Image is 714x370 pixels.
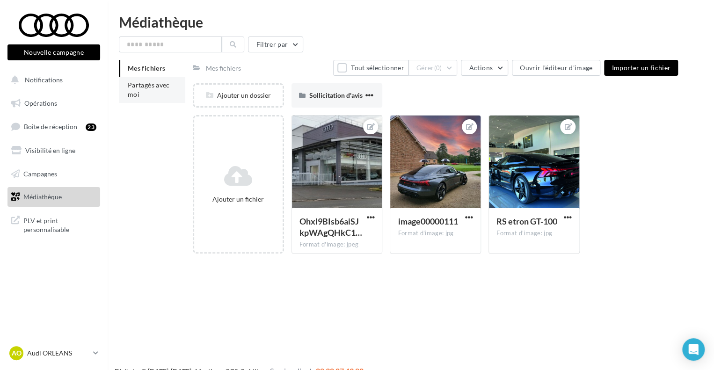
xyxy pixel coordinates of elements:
[194,91,283,100] div: Ajouter un dossier
[604,60,678,76] button: Importer un fichier
[7,344,100,362] a: AO Audi ORLEANS
[6,116,102,137] a: Boîte de réception23
[25,76,63,84] span: Notifications
[434,64,442,72] span: (0)
[496,216,557,226] span: RS etron GT-100
[6,94,102,113] a: Opérations
[12,348,22,358] span: AO
[682,338,705,361] div: Open Intercom Messenger
[333,60,408,76] button: Tout sélectionner
[512,60,600,76] button: Ouvrir l'éditeur d'image
[23,214,96,234] span: PLV et print personnalisable
[398,216,458,226] span: image00000111
[128,64,165,72] span: Mes fichiers
[25,146,75,154] span: Visibilité en ligne
[248,36,303,52] button: Filtrer par
[299,240,375,249] div: Format d'image: jpeg
[461,60,508,76] button: Actions
[23,193,62,201] span: Médiathèque
[6,70,98,90] button: Notifications
[23,169,57,177] span: Campagnes
[6,187,102,207] a: Médiathèque
[128,81,170,98] span: Partagés avec moi
[7,44,100,60] button: Nouvelle campagne
[398,229,473,238] div: Format d'image: jpg
[24,123,77,131] span: Boîte de réception
[496,229,572,238] div: Format d'image: jpg
[24,99,57,107] span: Opérations
[86,123,96,131] div: 23
[119,15,703,29] div: Médiathèque
[6,141,102,160] a: Visibilité en ligne
[206,64,241,73] div: Mes fichiers
[612,64,670,72] span: Importer un fichier
[198,195,279,204] div: Ajouter un fichier
[27,348,89,358] p: Audi ORLEANS
[469,64,492,72] span: Actions
[6,210,102,238] a: PLV et print personnalisable
[408,60,458,76] button: Gérer(0)
[299,216,362,238] span: Ohxl9BIsb6aiSJkpWAgQHkC1egl7tBTyIcWAhfQ4W-tuMpPmyeWaSHQWbkXuRfDESioCXo9A4r47TFJObg=s0
[309,91,363,99] span: Sollicitation d'avis
[6,164,102,184] a: Campagnes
